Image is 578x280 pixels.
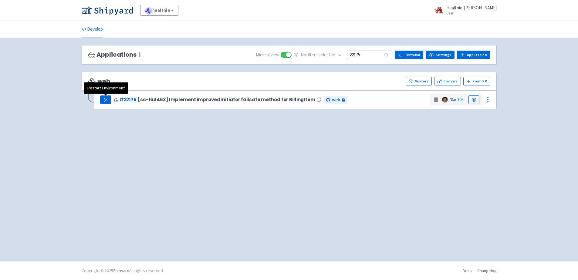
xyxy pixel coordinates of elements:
[88,78,110,85] span: web
[140,5,179,16] a: healthie
[256,52,279,58] span: Minimal view
[431,5,497,15] a: Healthie-[PERSON_NAME] User
[477,268,497,273] a: Changelog
[82,21,103,38] a: Develop
[319,52,335,58] span: selected
[82,268,164,274] div: Copyright © 2025 All rights reserved.
[332,96,340,103] span: web
[138,51,141,58] span: 1
[395,51,423,59] a: Terminal
[82,5,133,15] img: Shipyard logo
[446,11,497,15] small: User
[463,268,472,273] a: Docs
[463,77,490,85] button: From PR
[324,96,347,104] a: web
[406,77,432,85] a: Visitors
[88,51,141,58] h3: Applications
[457,51,490,59] a: Application
[119,96,137,103] a: #22175
[434,77,461,85] a: Env Vars
[347,51,392,59] input: Search...
[100,95,111,104] button: Play
[449,97,464,102] a: 70ac305
[113,268,129,273] a: Shipyard
[138,97,315,102] span: [sc-164463] Implement improved initiator failsafe method for BillingItem
[446,5,497,11] span: Healthie-[PERSON_NAME]
[426,51,455,59] a: Settings
[301,52,335,58] span: No filter s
